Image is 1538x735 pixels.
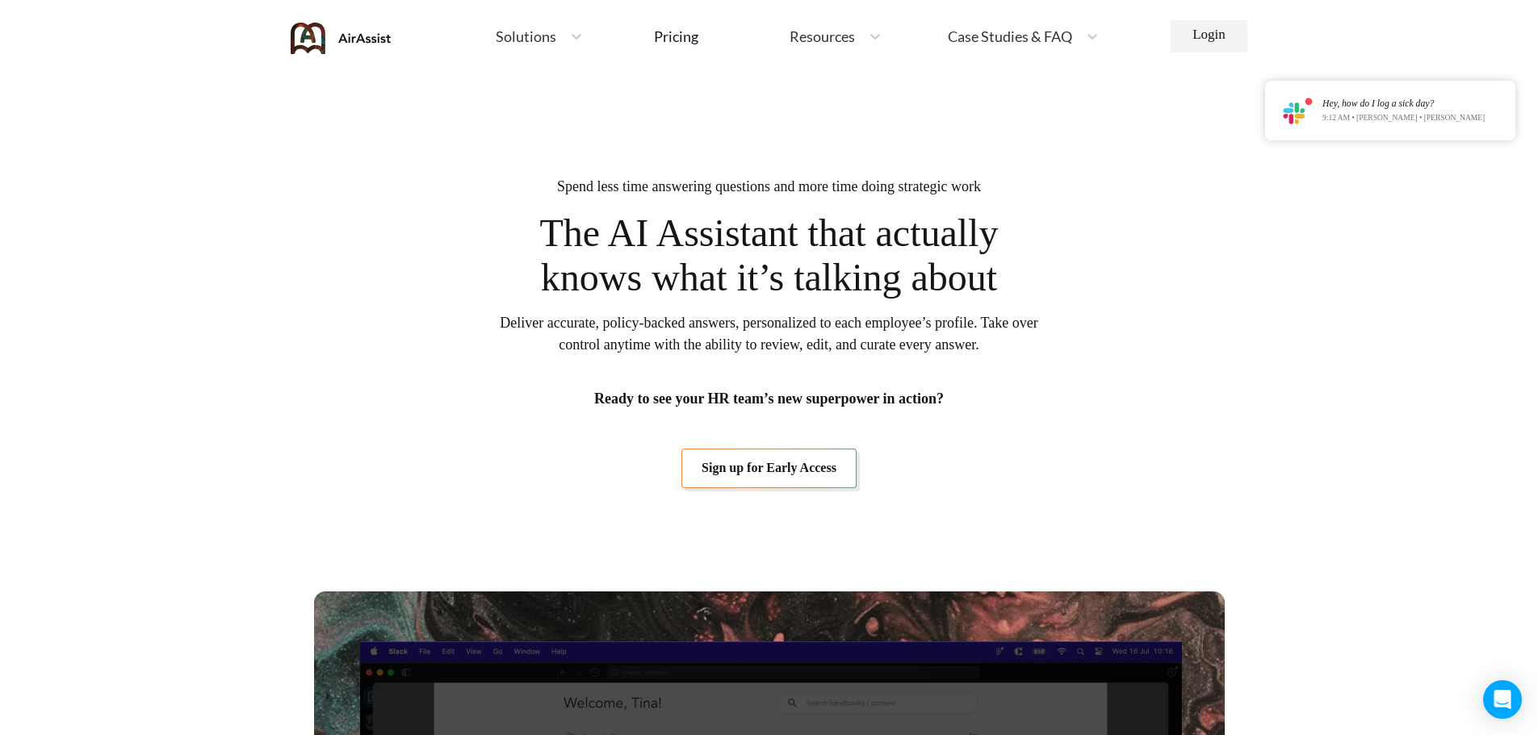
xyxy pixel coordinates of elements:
span: Ready to see your HR team’s new superpower in action? [594,388,944,410]
img: AirAssist [291,23,392,54]
span: Deliver accurate, policy-backed answers, personalized to each employee’s profile. Take over contr... [499,312,1040,356]
div: Pricing [654,29,698,44]
div: Hey, how do I log a sick day? [1322,98,1485,109]
span: Case Studies & FAQ [948,29,1072,44]
div: Open Intercom Messenger [1483,680,1522,719]
p: 9:12 AM • [PERSON_NAME] • [PERSON_NAME] [1322,114,1485,123]
span: Resources [790,29,855,44]
a: Sign up for Early Access [681,449,857,487]
a: Pricing [654,22,698,51]
span: The AI Assistant that actually knows what it’s talking about [518,211,1020,299]
a: Login [1171,20,1247,52]
span: Spend less time answering questions and more time doing strategic work [557,176,981,198]
span: Solutions [496,29,556,44]
img: notification [1283,97,1313,124]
